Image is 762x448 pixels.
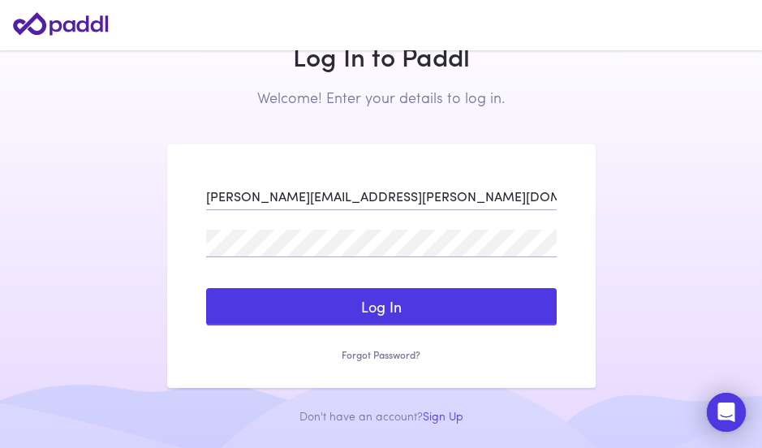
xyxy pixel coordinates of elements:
[167,407,596,424] div: Don't have an account?
[167,88,596,106] h2: Welcome! Enter your details to log in.
[206,288,557,325] button: Log In
[167,41,596,71] h1: Log In to Paddl
[206,348,557,362] a: Forgot Password?
[707,393,746,432] div: Open Intercom Messenger
[423,407,463,424] a: Sign Up
[206,183,557,210] input: Enter your Email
